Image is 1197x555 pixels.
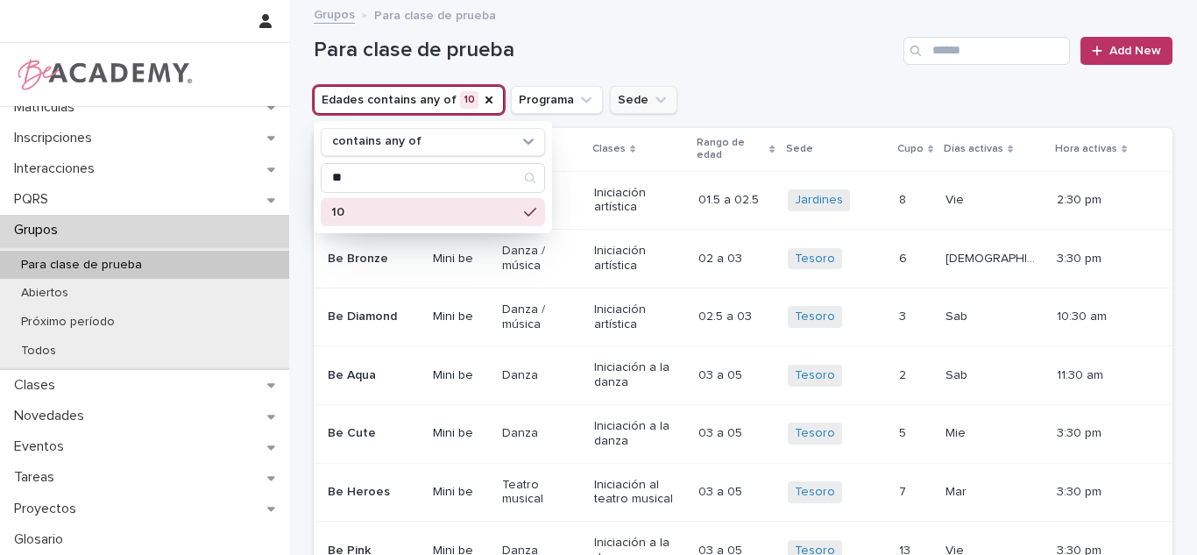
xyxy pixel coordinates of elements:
[899,189,910,208] p: 8
[795,310,835,324] a: Tesoro
[328,252,419,267] p: Be Bronze
[502,478,580,508] p: Teatro musical
[946,365,971,383] p: Sab
[899,248,910,267] p: 6
[331,206,517,218] p: 10
[899,481,910,500] p: 7
[502,426,580,441] p: Danza
[7,377,69,394] p: Clases
[594,244,684,274] p: Iniciación artística
[321,163,545,193] div: Search
[328,368,419,383] p: Be Aqua
[1109,45,1161,57] span: Add New
[1057,426,1144,441] p: 3:30 pm
[7,344,70,359] p: Todos
[592,139,626,159] p: Clases
[594,419,684,449] p: Iniciación a la danza
[7,258,156,273] p: Para clase de prueba
[594,302,684,332] p: Iniciación artística
[899,306,910,324] p: 3
[786,139,813,159] p: Sede
[314,38,896,63] h1: Para clase de prueba
[899,423,910,441] p: 5
[698,306,755,324] p: 02.5 a 03
[332,134,421,149] p: contains any of
[7,315,129,330] p: Próximo período
[433,310,488,324] p: Mini be
[7,160,109,177] p: Interacciones
[795,252,835,267] a: Tesoro
[594,360,684,390] p: Iniciación a la danza
[698,248,746,267] p: 02 a 03
[328,310,419,324] p: Be Diamond
[502,302,580,332] p: Danza / música
[1057,368,1144,383] p: 11:30 am
[946,248,1046,267] p: [DEMOGRAPHIC_DATA]
[14,57,194,92] img: WPrjXfSUmiLcdUfaYY4Q
[698,189,762,208] p: 01.5 a 02.5
[433,252,488,267] p: Mini be
[795,193,843,208] a: Jardines
[1057,252,1144,267] p: 3:30 pm
[7,501,90,517] p: Proyectos
[7,222,72,238] p: Grupos
[795,485,835,500] a: Tesoro
[946,306,971,324] p: Sab
[314,171,1172,230] tr: Be SilverMini beDanza / músicaIniciación artística01.5 a 02.501.5 a 02.5 Jardines 88 VieVie 2:30 pm
[328,426,419,441] p: Be Cute
[698,423,746,441] p: 03 a 05
[322,164,544,192] input: Search
[314,4,355,24] a: Grupos
[314,463,1172,522] tr: Be HeroesMini beTeatro musicalIniciación al teatro musical03 a 0503 a 05 Tesoro 77 MarMar 3:30 pm
[374,4,496,24] p: Para clase de prueba
[7,438,78,455] p: Eventos
[7,469,68,486] p: Tareas
[7,191,62,208] p: PQRS
[946,189,967,208] p: Vie
[610,86,677,114] button: Sede
[314,230,1172,288] tr: Be BronzeMini beDanza / músicaIniciación artística02 a 0302 a 03 Tesoro 66 [DEMOGRAPHIC_DATA][DEM...
[594,186,684,216] p: Iniciación artística
[944,139,1003,159] p: Días activas
[7,130,106,146] p: Inscripciones
[698,481,746,500] p: 03 a 05
[328,485,419,500] p: Be Heroes
[433,426,488,441] p: Mini be
[511,86,603,114] button: Programa
[502,368,580,383] p: Danza
[314,346,1172,405] tr: Be AquaMini beDanzaIniciación a la danza03 a 0503 a 05 Tesoro 22 SabSab 11:30 am
[903,37,1070,65] input: Search
[899,365,910,383] p: 2
[7,99,89,116] p: Matriculas
[1055,139,1117,159] p: Hora activas
[7,286,82,301] p: Abiertos
[502,244,580,274] p: Danza / música
[946,481,970,500] p: Mar
[795,368,835,383] a: Tesoro
[946,423,969,441] p: Mie
[1057,193,1144,208] p: 2:30 pm
[698,365,746,383] p: 03 a 05
[1080,37,1172,65] a: Add New
[795,426,835,441] a: Tesoro
[7,531,77,548] p: Glosario
[1057,485,1144,500] p: 3:30 pm
[314,86,504,114] button: Edades
[697,133,765,166] p: Rango de edad
[314,288,1172,346] tr: Be DiamondMini beDanza / músicaIniciación artística02.5 a 0302.5 a 03 Tesoro 33 SabSab 10:30 am
[433,368,488,383] p: Mini be
[7,408,98,424] p: Novedades
[594,478,684,508] p: Iniciación al teatro musical
[314,404,1172,463] tr: Be CuteMini beDanzaIniciación a la danza03 a 0503 a 05 Tesoro 55 MieMie 3:30 pm
[433,485,488,500] p: Mini be
[1057,310,1144,324] p: 10:30 am
[897,139,924,159] p: Cupo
